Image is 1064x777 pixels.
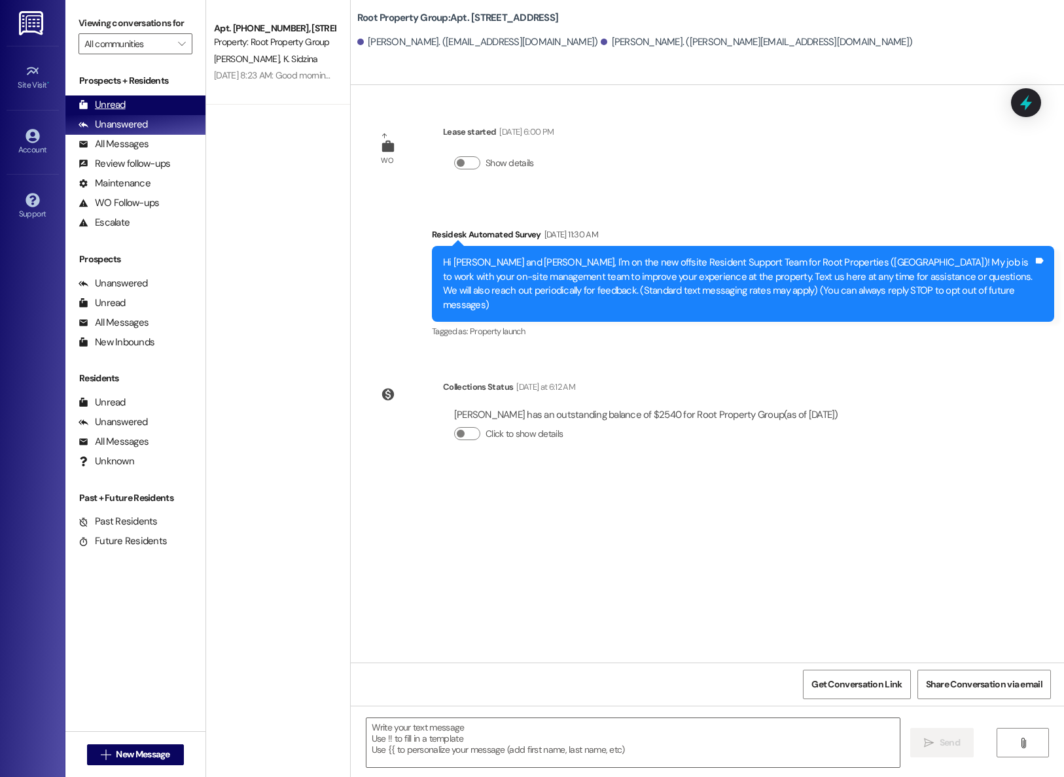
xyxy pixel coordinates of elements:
[432,322,1054,341] div: Tagged as:
[79,13,192,33] label: Viewing conversations for
[357,35,598,49] div: [PERSON_NAME]. ([EMAIL_ADDRESS][DOMAIN_NAME])
[924,738,934,748] i: 
[79,177,151,190] div: Maintenance
[214,53,283,65] span: [PERSON_NAME]
[65,491,205,505] div: Past + Future Residents
[803,670,910,699] button: Get Conversation Link
[7,189,59,224] a: Support
[79,137,149,151] div: All Messages
[79,316,149,330] div: All Messages
[65,74,205,88] div: Prospects + Residents
[486,156,534,170] label: Show details
[214,69,1037,81] div: [DATE] 8:23 AM: Good morning, [PERSON_NAME], I hope you're day is going well. Your Wifi password ...
[65,252,205,266] div: Prospects
[214,35,335,49] div: Property: Root Property Group
[601,35,912,49] div: [PERSON_NAME]. ([PERSON_NAME][EMAIL_ADDRESS][DOMAIN_NAME])
[79,515,158,528] div: Past Residents
[940,736,960,750] span: Send
[917,670,1051,699] button: Share Conversation via email
[454,408,838,422] div: [PERSON_NAME] has an outstanding balance of $2540 for Root Property Group (as of [DATE])
[811,678,902,691] span: Get Conversation Link
[79,98,126,112] div: Unread
[214,22,335,35] div: Apt. [PHONE_NUMBER], [STREET_ADDRESS]
[79,435,149,449] div: All Messages
[79,118,148,131] div: Unanswered
[84,33,171,54] input: All communities
[432,228,1054,246] div: Residesk Automated Survey
[486,427,563,441] label: Click to show details
[910,728,974,757] button: Send
[926,678,1042,691] span: Share Conversation via email
[79,216,130,230] div: Escalate
[1018,738,1028,748] i: 
[178,39,185,49] i: 
[47,78,49,88] span: •
[283,53,317,65] span: K. Sidzina
[79,157,170,171] div: Review follow-ups
[443,256,1033,312] div: Hi [PERSON_NAME] and [PERSON_NAME], I'm on the new offsite Resident Support Team for Root Propert...
[65,371,205,385] div: Residents
[513,380,575,394] div: [DATE] at 6:12 AM
[357,11,558,25] b: Root Property Group: Apt. [STREET_ADDRESS]
[116,748,169,761] span: New Message
[79,196,159,210] div: WO Follow-ups
[101,750,111,760] i: 
[19,11,46,35] img: ResiDesk Logo
[79,415,148,429] div: Unanswered
[7,60,59,95] a: Site Visit •
[79,455,134,468] div: Unknown
[87,744,184,765] button: New Message
[79,277,148,290] div: Unanswered
[496,125,554,139] div: [DATE] 6:00 PM
[79,336,154,349] div: New Inbounds
[541,228,598,241] div: [DATE] 11:30 AM
[443,380,513,394] div: Collections Status
[7,125,59,160] a: Account
[79,534,167,548] div: Future Residents
[79,296,126,310] div: Unread
[470,326,525,337] span: Property launch
[79,396,126,409] div: Unread
[381,154,393,167] div: WO
[443,125,554,143] div: Lease started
